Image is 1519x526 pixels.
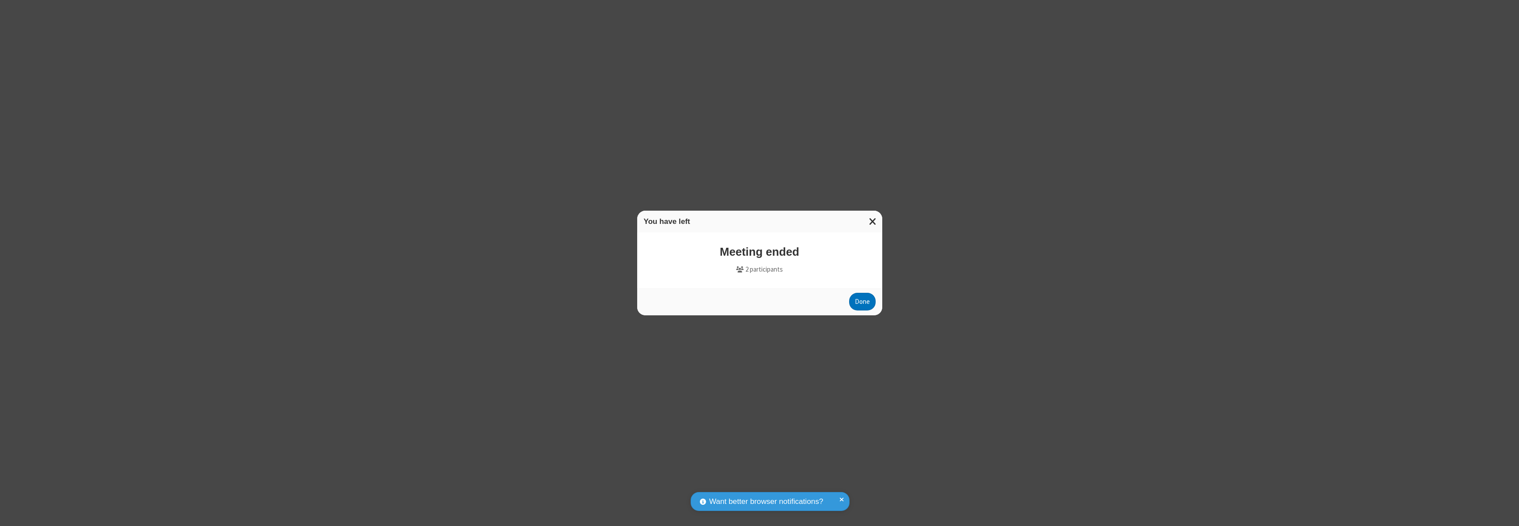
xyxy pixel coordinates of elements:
h3: Meeting ended [669,246,850,258]
button: Close modal [864,211,882,232]
p: 2 participants [669,265,850,275]
button: Done [849,293,876,310]
span: Want better browser notifications? [709,496,823,507]
h3: You have left [644,217,876,226]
